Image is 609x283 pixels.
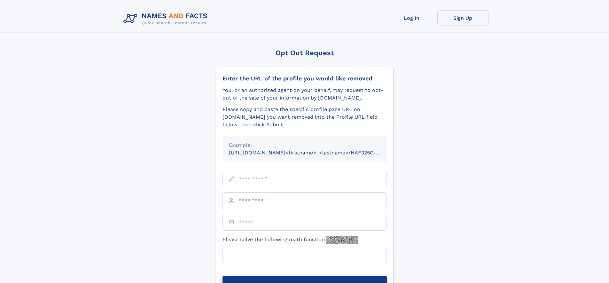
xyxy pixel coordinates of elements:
[229,141,380,149] div: Example:
[223,106,387,129] div: Please copy and paste the specific profile page URL on [DOMAIN_NAME] you want removed into the Pr...
[437,10,488,26] a: Sign Up
[223,236,358,244] label: Please solve the following math function:
[229,150,399,156] small: [URL][DOMAIN_NAME]<firstname>_<lastname>/NAF325G-xxxxxxxx
[121,10,213,27] img: Logo Names and Facts
[216,49,394,57] div: Opt Out Request
[386,10,437,26] a: Log In
[223,75,387,82] div: Enter the URL of the profile you would like removed
[223,86,387,102] div: You, or an authorized agent on your behalf, may request to opt-out of the sale of your informatio...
